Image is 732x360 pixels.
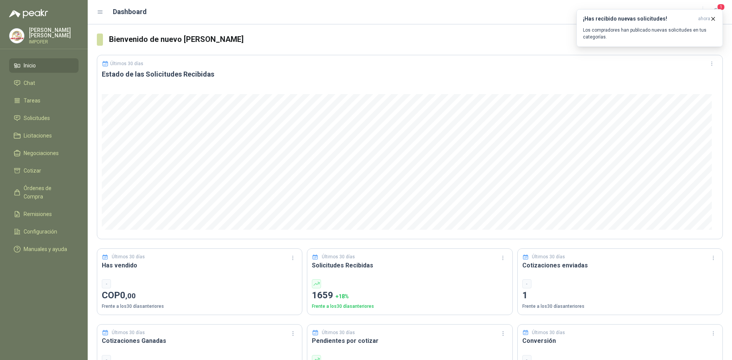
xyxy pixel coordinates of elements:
[522,279,531,288] div: -
[576,9,723,47] button: ¡Has recibido nuevas solicitudes!ahora Los compradores han publicado nuevas solicitudes en tus ca...
[9,58,79,73] a: Inicio
[113,6,147,17] h1: Dashboard
[10,29,24,43] img: Company Logo
[522,303,718,310] p: Frente a los 30 días anteriores
[24,61,36,70] span: Inicio
[24,245,67,253] span: Manuales y ayuda
[24,79,35,87] span: Chat
[522,261,718,270] h3: Cotizaciones enviadas
[335,293,349,299] span: + 18 %
[322,329,355,336] p: Últimos 30 días
[312,261,507,270] h3: Solicitudes Recibidas
[24,131,52,140] span: Licitaciones
[24,96,40,105] span: Tareas
[125,291,136,300] span: ,00
[322,253,355,261] p: Últimos 30 días
[112,329,145,336] p: Últimos 30 días
[9,111,79,125] a: Solicitudes
[102,279,111,288] div: -
[120,290,136,301] span: 0
[9,76,79,90] a: Chat
[102,336,297,346] h3: Cotizaciones Ganadas
[717,3,725,11] span: 1
[110,61,143,66] p: Últimos 30 días
[522,336,718,346] h3: Conversión
[312,336,507,346] h3: Pendientes por cotizar
[9,242,79,256] a: Manuales y ayuda
[522,288,718,303] p: 1
[102,261,297,270] h3: Has vendido
[112,253,145,261] p: Últimos 30 días
[109,34,723,45] h3: Bienvenido de nuevo [PERSON_NAME]
[24,184,71,201] span: Órdenes de Compra
[9,128,79,143] a: Licitaciones
[102,303,297,310] p: Frente a los 30 días anteriores
[24,227,57,236] span: Configuración
[9,163,79,178] a: Cotizar
[24,114,50,122] span: Solicitudes
[583,27,716,40] p: Los compradores han publicado nuevas solicitudes en tus categorías.
[29,27,79,38] p: [PERSON_NAME] [PERSON_NAME]
[24,149,59,157] span: Negociaciones
[583,16,695,22] h3: ¡Has recibido nuevas solicitudes!
[9,146,79,160] a: Negociaciones
[709,5,723,19] button: 1
[9,207,79,221] a: Remisiones
[9,93,79,108] a: Tareas
[312,303,507,310] p: Frente a los 30 días anteriores
[532,329,565,336] p: Últimos 30 días
[698,16,710,22] span: ahora
[9,181,79,204] a: Órdenes de Compra
[29,40,79,44] p: IMPOFER
[24,166,41,175] span: Cotizar
[102,70,718,79] h3: Estado de las Solicitudes Recibidas
[9,224,79,239] a: Configuración
[9,9,48,18] img: Logo peakr
[102,288,297,303] p: COP
[24,210,52,218] span: Remisiones
[312,288,507,303] p: 1659
[532,253,565,261] p: Últimos 30 días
